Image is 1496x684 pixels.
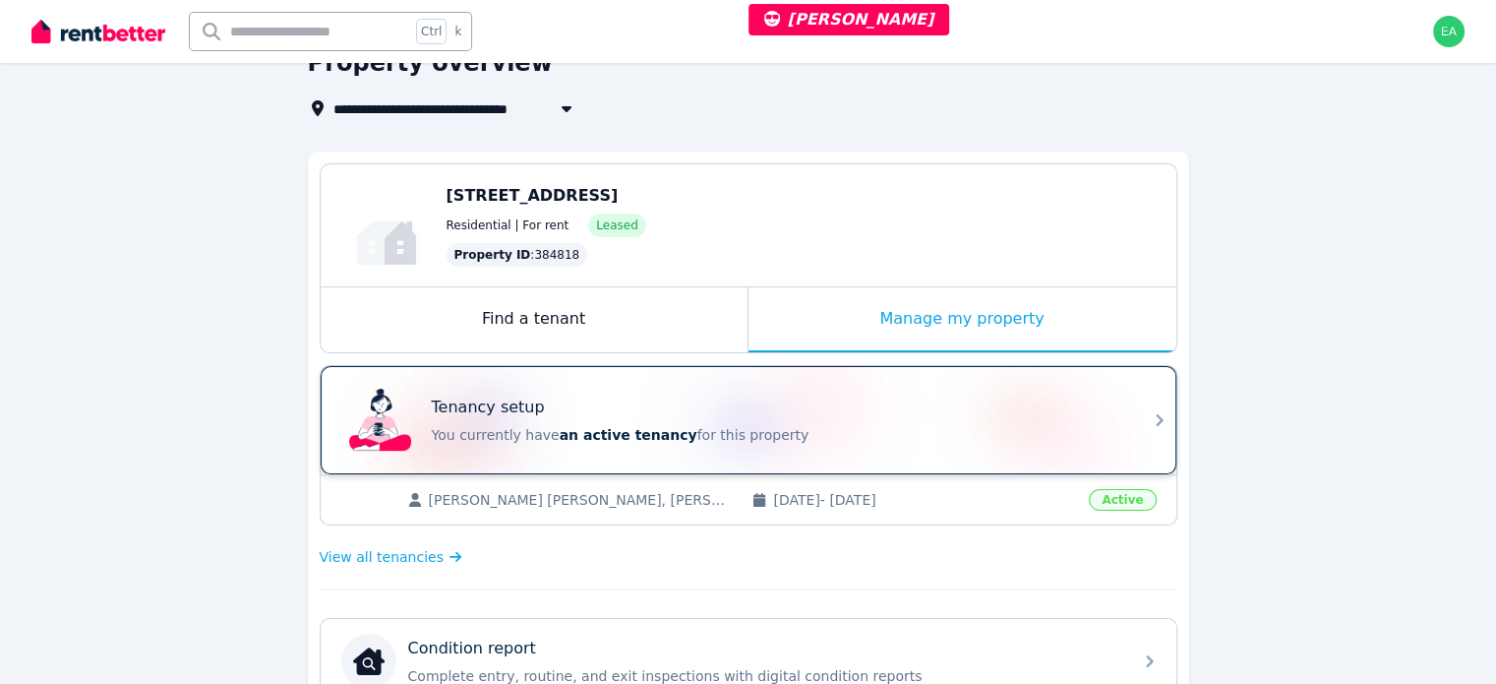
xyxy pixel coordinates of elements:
[416,19,447,44] span: Ctrl
[432,425,1120,445] p: You currently have for this property
[748,287,1176,352] div: Manage my property
[447,243,588,267] div: : 384818
[308,47,553,79] h1: Property overview
[349,389,412,452] img: Tenancy setup
[596,218,637,233] span: Leased
[31,17,165,46] img: RentBetter
[1089,489,1156,511] span: Active
[773,490,1077,510] span: [DATE] - [DATE]
[560,427,697,443] span: an active tenancy
[321,287,748,352] div: Find a tenant
[429,490,733,510] span: [PERSON_NAME] [PERSON_NAME], [PERSON_NAME] [PERSON_NAME] [PERSON_NAME]
[764,10,934,29] span: [PERSON_NAME]
[353,646,385,677] img: Condition report
[320,547,444,567] span: View all tenancies
[454,24,461,39] span: k
[432,396,545,419] p: Tenancy setup
[408,637,536,660] p: Condition report
[320,547,462,567] a: View all tenancies
[1433,16,1465,47] img: earl@rentbetter.com.au
[447,186,619,205] span: [STREET_ADDRESS]
[447,218,569,233] span: Residential | For rent
[321,366,1176,474] a: Tenancy setupTenancy setupYou currently havean active tenancyfor this property
[454,247,531,263] span: Property ID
